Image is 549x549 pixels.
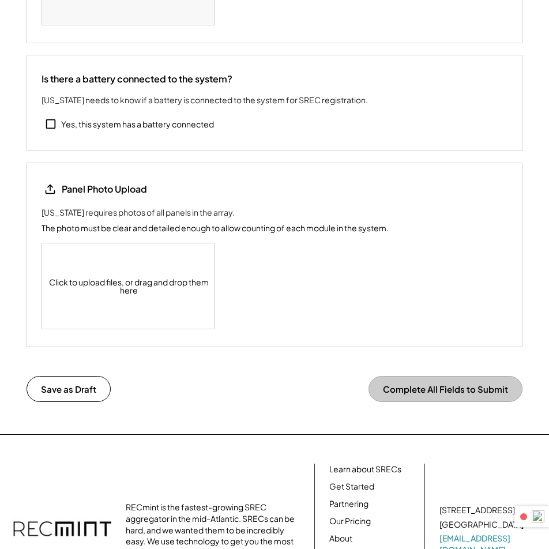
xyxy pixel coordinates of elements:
[329,464,401,475] a: Learn about SRECs
[439,505,515,516] div: [STREET_ADDRESS]
[368,376,522,402] button: Complete All Fields to Submit
[42,73,232,85] div: Is there a battery connected to the system?
[42,94,368,106] div: [US_STATE] needs to know if a battery is connected to the system for SREC registration.
[42,222,389,234] div: The photo must be clear and detailed enough to allow counting of each module in the system.
[27,376,111,402] button: Save as Draft
[329,481,374,492] a: Get Started
[42,206,235,219] div: [US_STATE] requires photos of all panels in the array.
[439,519,524,531] div: [GEOGRAPHIC_DATA]
[42,243,215,329] div: Click to upload files, or drag and drop them here
[329,533,352,544] a: About
[61,119,214,130] div: Yes, this system has a battery connected
[329,516,371,527] a: Our Pricing
[62,183,147,195] div: Panel Photo Upload
[329,498,368,510] a: Partnering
